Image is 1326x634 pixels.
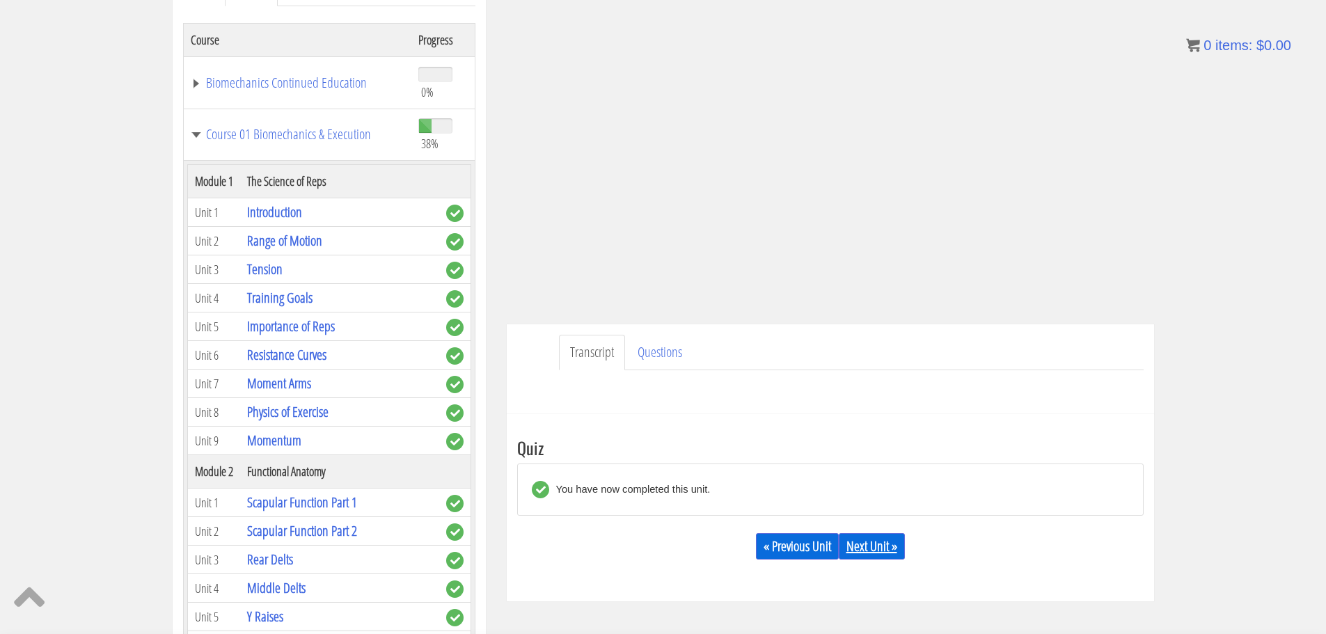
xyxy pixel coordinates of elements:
[187,603,240,631] td: Unit 5
[446,347,464,365] span: complete
[187,198,240,227] td: Unit 1
[247,402,329,421] a: Physics of Exercise
[839,533,905,560] a: Next Unit »
[1186,38,1200,52] img: icon11.png
[247,317,335,335] a: Importance of Reps
[247,521,357,540] a: Scapular Function Part 2
[247,550,293,569] a: Rear Delts
[247,578,306,597] a: Middle Delts
[446,233,464,251] span: complete
[517,438,1144,457] h3: Quiz
[421,136,439,151] span: 38%
[187,370,240,398] td: Unit 7
[247,231,322,250] a: Range of Motion
[446,495,464,512] span: complete
[247,260,283,278] a: Tension
[446,205,464,222] span: complete
[559,335,625,370] a: Transcript
[1256,38,1291,53] bdi: 0.00
[446,262,464,279] span: complete
[191,76,405,90] a: Biomechanics Continued Education
[187,284,240,312] td: Unit 4
[187,455,240,489] th: Module 2
[247,493,357,512] a: Scapular Function Part 1
[446,433,464,450] span: complete
[446,290,464,308] span: complete
[187,341,240,370] td: Unit 6
[187,312,240,341] td: Unit 5
[446,609,464,626] span: complete
[240,165,439,198] th: The Science of Reps
[1256,38,1264,53] span: $
[446,376,464,393] span: complete
[549,481,711,498] div: You have now completed this unit.
[183,23,411,56] th: Course
[187,165,240,198] th: Module 1
[187,574,240,603] td: Unit 4
[187,517,240,546] td: Unit 2
[446,523,464,541] span: complete
[247,345,326,364] a: Resistance Curves
[240,455,439,489] th: Functional Anatomy
[247,607,283,626] a: Y Raises
[247,203,302,221] a: Introduction
[421,84,434,100] span: 0%
[1186,38,1291,53] a: 0 items: $0.00
[446,580,464,598] span: complete
[446,404,464,422] span: complete
[446,552,464,569] span: complete
[1203,38,1211,53] span: 0
[187,398,240,427] td: Unit 8
[187,546,240,574] td: Unit 3
[187,489,240,517] td: Unit 1
[411,23,475,56] th: Progress
[187,427,240,455] td: Unit 9
[756,533,839,560] a: « Previous Unit
[187,227,240,255] td: Unit 2
[191,127,405,141] a: Course 01 Biomechanics & Execution
[247,374,311,393] a: Moment Arms
[626,335,693,370] a: Questions
[247,431,301,450] a: Momentum
[187,255,240,284] td: Unit 3
[247,288,313,307] a: Training Goals
[446,319,464,336] span: complete
[1215,38,1252,53] span: items:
